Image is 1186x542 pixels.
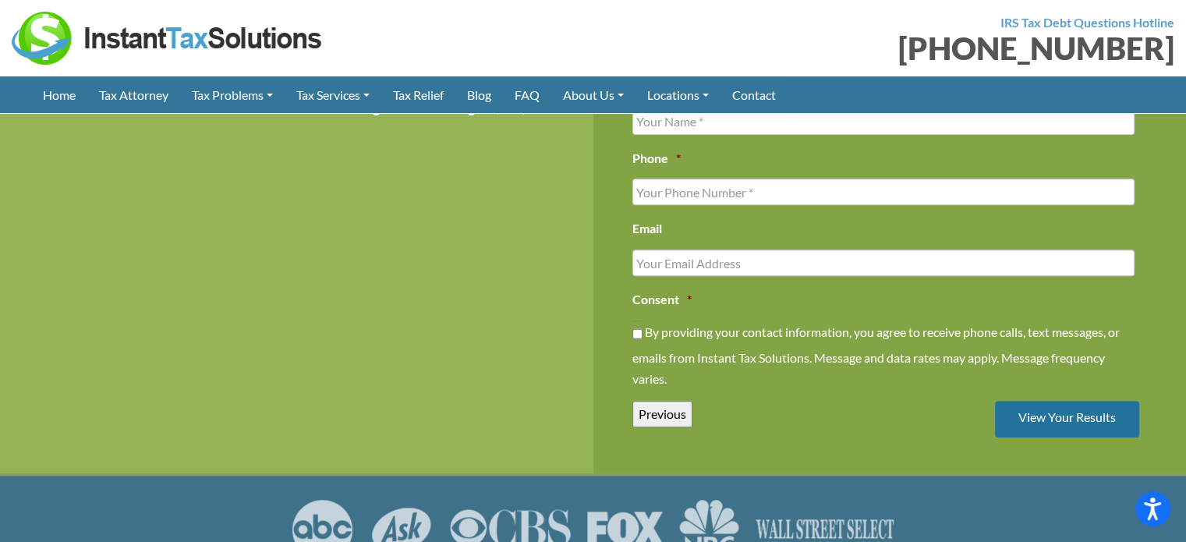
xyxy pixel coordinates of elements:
[632,292,692,308] label: Consent
[455,76,503,113] a: Blog
[632,179,1135,205] input: Your Phone Number *
[1000,15,1174,30] strong: IRS Tax Debt Questions Hotline
[12,12,324,65] img: Instant Tax Solutions Logo
[503,76,551,113] a: FAQ
[381,76,455,113] a: Tax Relief
[12,29,324,44] a: Instant Tax Solutions Logo
[632,401,692,427] input: Previous
[995,401,1139,437] input: View Your Results
[605,33,1175,64] div: [PHONE_NUMBER]
[632,221,662,237] label: Email
[635,76,720,113] a: Locations
[632,250,1135,276] input: Your Email Address
[720,76,788,113] a: Contact
[632,108,1135,135] input: Your Name *
[551,76,635,113] a: About Us
[180,76,285,113] a: Tax Problems
[632,151,681,167] label: Phone
[31,76,87,113] a: Home
[285,76,381,113] a: Tax Services
[87,76,180,113] a: Tax Attorney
